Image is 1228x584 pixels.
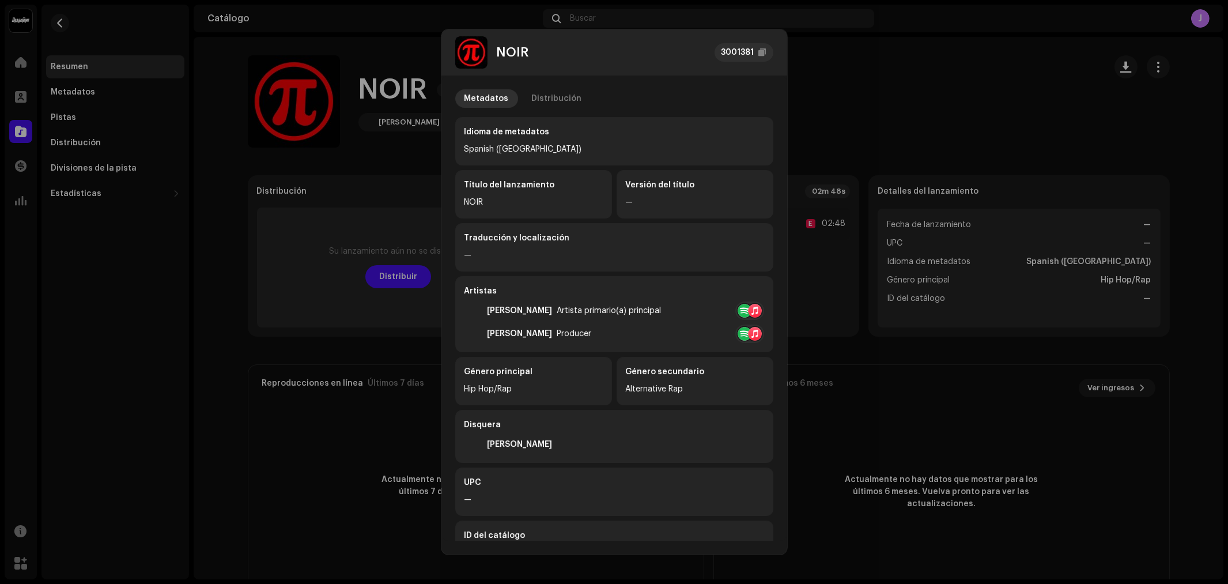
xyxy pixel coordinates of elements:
div: [PERSON_NAME] [488,329,553,338]
div: Versión del título [626,179,764,191]
div: Artista primario(a) principal [557,306,662,315]
div: Disquera [464,419,764,431]
div: Género secundario [626,366,764,378]
div: Idioma de metadatos [464,126,764,138]
div: Artistas [464,285,764,297]
div: Género principal [464,366,603,378]
div: [PERSON_NAME] [488,306,553,315]
div: — [464,248,764,262]
div: Alternative Rap [626,382,764,396]
div: Metadatos [464,89,509,108]
div: — [626,195,764,209]
img: 1ea6fa16-1990-40a0-9905-7c44dae25b0c [464,302,483,320]
div: NOIR [497,46,529,59]
div: Spanish ([GEOGRAPHIC_DATA]) [464,142,764,156]
div: NOIR [464,195,603,209]
div: Traducción y localización [464,232,764,244]
div: UPC [464,477,764,488]
div: [PERSON_NAME] [488,440,553,449]
img: 1ea6fa16-1990-40a0-9905-7c44dae25b0c [464,325,483,343]
div: Distribución [532,89,582,108]
div: — [464,493,764,507]
div: Hip Hop/Rap [464,382,603,396]
div: ID del catálogo [464,530,764,541]
div: 3001381 [721,46,754,59]
img: 20f4c9ef-14aa-4c67-9e51-0b6f42e35c57 [455,36,488,69]
div: Título del lanzamiento [464,179,603,191]
div: Producer [557,329,592,338]
img: 8dc67a9c-2001-4303-a1c5-5cfa06f4e6a9 [464,435,483,454]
